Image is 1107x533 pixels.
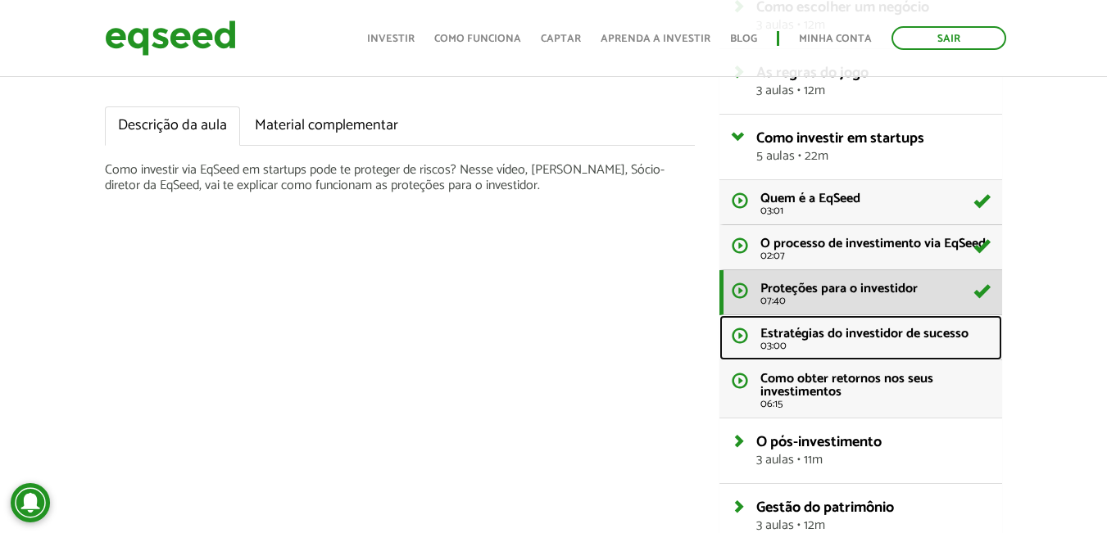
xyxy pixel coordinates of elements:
[756,131,990,163] a: Como investir em startups5 aulas • 22m
[719,180,1002,225] a: Quem é a EqSeed 03:01
[242,106,411,146] a: Material complementar
[719,225,1002,270] a: O processo de investimento via EqSeed 02:07
[756,495,894,520] span: Gestão do patrimônio
[541,34,581,44] a: Captar
[756,454,990,467] span: 3 aulas • 11m
[760,187,860,210] span: Quem é a EqSeed
[756,500,990,532] a: Gestão do patrimônio3 aulas • 12m
[760,233,986,255] span: O processo de investimento via EqSeed
[756,84,990,97] span: 3 aulas • 12m
[105,162,696,193] p: Como investir via EqSeed em startups pode te proteger de riscos? Nesse vídeo, [PERSON_NAME], Sóci...
[756,65,990,97] a: As regras do jogo3 aulas • 12m
[719,360,1002,418] a: Como obter retornos nos seus investimentos 06:15
[756,519,990,532] span: 3 aulas • 12m
[367,34,415,44] a: Investir
[756,435,990,467] a: O pós-investimento3 aulas • 11m
[760,323,969,345] span: Estratégias do investidor de sucesso
[756,150,990,163] span: 5 aulas • 22m
[719,270,1002,315] a: Proteções para o investidor 07:40
[799,34,872,44] a: Minha conta
[105,16,236,60] img: EqSeed
[760,206,990,216] span: 03:01
[760,296,990,306] span: 07:40
[730,34,757,44] a: Blog
[891,26,1006,50] a: Sair
[760,399,990,409] span: 06:15
[756,126,924,151] span: Como investir em startups
[760,341,990,351] span: 03:00
[434,34,521,44] a: Como funciona
[105,106,240,146] a: Descrição da aula
[760,251,990,261] span: 02:07
[601,34,710,44] a: Aprenda a investir
[756,430,882,454] span: O pós-investimento
[760,368,933,403] span: Como obter retornos nos seus investimentos
[719,315,1002,360] a: Estratégias do investidor de sucesso 03:00
[760,278,918,300] span: Proteções para o investidor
